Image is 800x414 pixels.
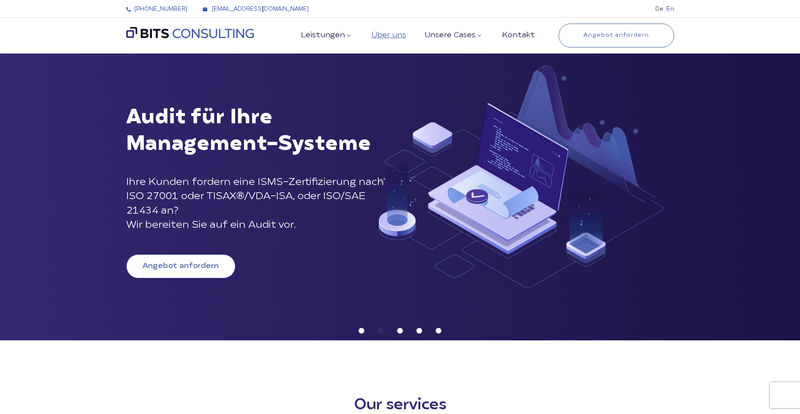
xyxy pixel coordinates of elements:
[126,254,235,278] a: Angebot anfordern
[126,6,187,12] a: [PHONE_NUMBER]
[301,32,353,39] a: Leistungen
[559,24,674,48] a: Angebot anfordern
[397,328,403,334] button: 3 of 5
[372,31,406,39] a: Über uns
[655,6,663,12] li: De
[378,328,384,334] button: 2 of 5
[416,328,422,334] button: 4 of 5
[502,31,535,39] a: Kontakt
[358,328,365,334] button: 1 of 5
[126,176,395,233] p: Ihre Kunden fordern eine ISMS-Zertifizierung nach ISO 27001 oder TISAX®/VDA-ISA, oder ISO/SAE 214...
[202,6,308,12] a: [EMAIL_ADDRESS][DOMAIN_NAME]
[435,328,442,334] button: 5 of 5
[666,6,674,12] a: En
[425,32,484,39] a: Unsere Cases
[126,105,395,158] h2: Audit für Ihre Management-Systeme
